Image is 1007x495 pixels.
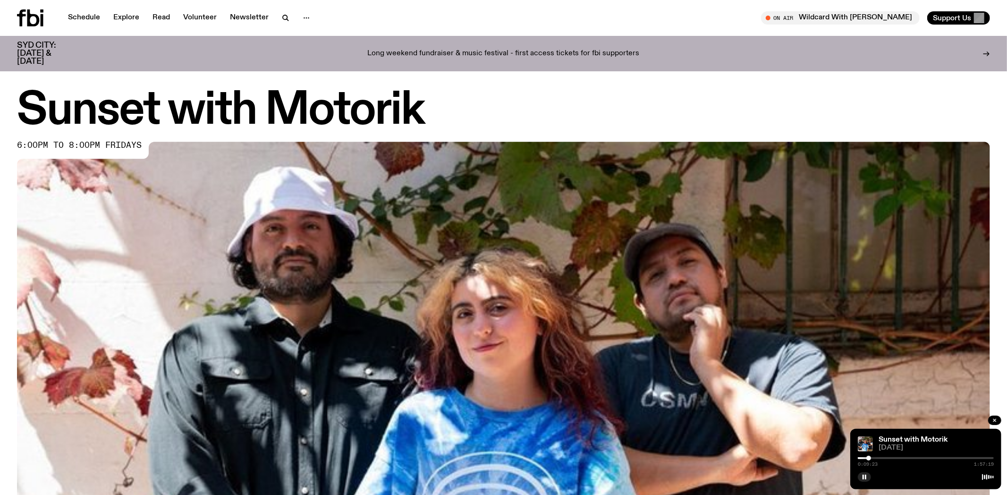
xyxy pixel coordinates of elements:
span: 1:57:19 [974,462,994,467]
button: Support Us [927,11,990,25]
button: On AirWildcard With [PERSON_NAME] [761,11,920,25]
a: Newsletter [224,11,274,25]
img: Andrew, Reenie, and Pat stand in a row, smiling at the camera, in dappled light with a vine leafe... [858,436,873,452]
p: Long weekend fundraiser & music festival - first access tickets for fbi supporters [368,50,640,58]
a: Read [147,11,176,25]
a: Schedule [62,11,106,25]
span: 0:09:23 [858,462,878,467]
span: Support Us [933,14,971,22]
h1: Sunset with Motorik [17,90,990,132]
span: [DATE] [879,444,994,452]
a: Sunset with Motorik [879,436,948,444]
a: Volunteer [178,11,222,25]
span: 6:00pm to 8:00pm fridays [17,142,142,149]
h3: SYD CITY: [DATE] & [DATE] [17,42,77,66]
a: Explore [108,11,145,25]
